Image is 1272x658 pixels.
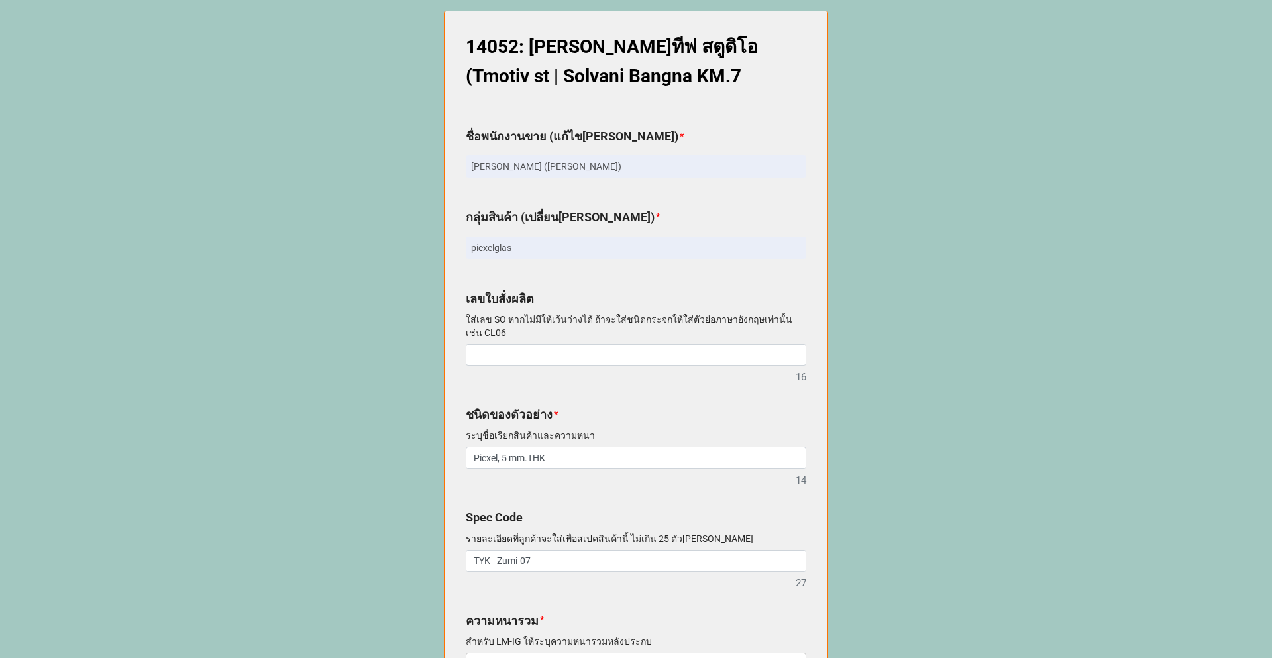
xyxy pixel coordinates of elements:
label: กลุ่มสินค้า (เปลี่ยน[PERSON_NAME]) [466,208,655,227]
label: เลขใบสั่งผลิต [466,290,534,308]
label: Spec Code [466,508,523,527]
p: picxelglas [471,241,801,254]
p: ใส่เลข SO หากไม่มีให้เว้นว่างได้ ถ้าจะใส่ชนิดกระจกให้ใส่ตัวย่อภาษาอังกฤษเท่านั้น เช่น CL06 [466,313,806,339]
label: ความหนารวม [466,612,539,630]
p: ระบุชื่อเรียกสินค้าและความหนา [466,429,806,442]
small: 14 [796,473,806,489]
p: [PERSON_NAME] ([PERSON_NAME]) [471,160,801,173]
b: 14052: [PERSON_NAME]ทีฟ สตูดิโอ (Tmotiv st | Solvani Bangna KM.7 [466,36,758,87]
p: สำหรับ LM-IG ให้ระบุความหนารวมหลังประกบ [466,635,806,648]
p: รายละเอียดที่ลูกค้าจะใส่เพื่อสเปคสินค้านี้ ไม่เกิน 25 ตัว[PERSON_NAME] [466,532,806,545]
label: ชนิดของตัวอย่าง [466,406,553,424]
small: 27 [796,576,806,592]
small: 16 [796,370,806,386]
label: ชื่อพนักงานขาย (แก้ไข[PERSON_NAME]) [466,127,678,146]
